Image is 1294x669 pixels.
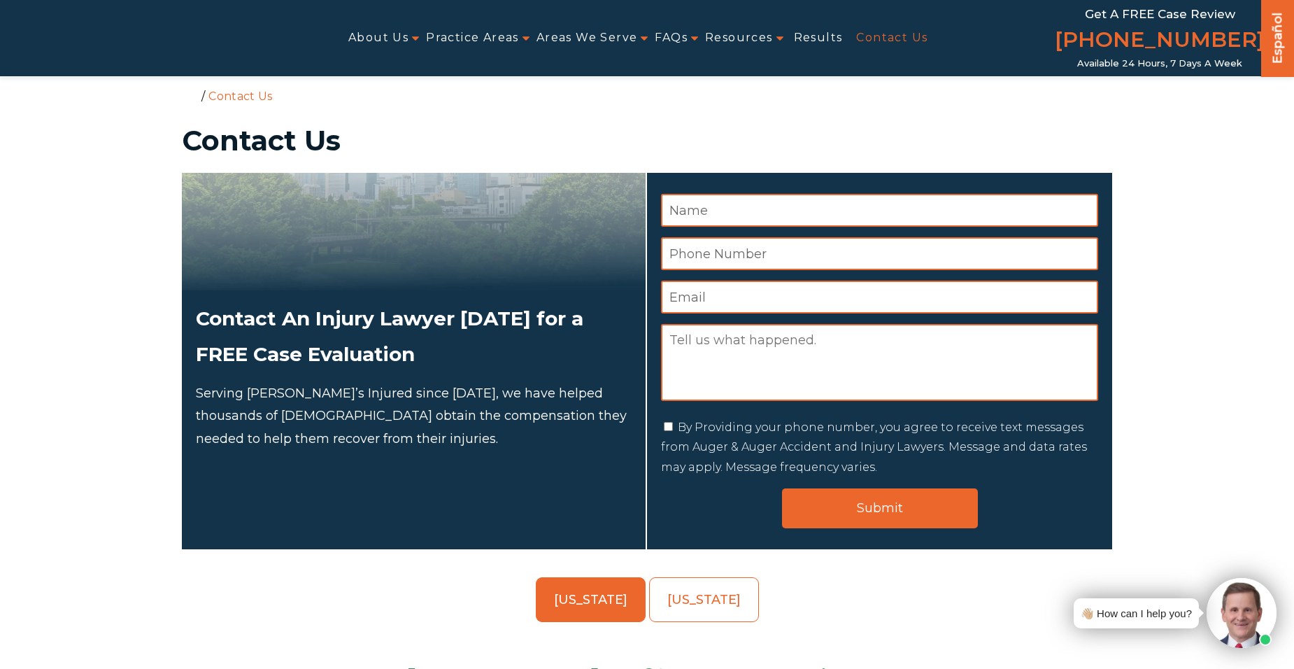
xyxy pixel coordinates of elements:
[649,577,759,622] a: [US_STATE]
[182,173,646,290] img: Attorneys
[196,382,632,450] p: Serving [PERSON_NAME]’s Injured since [DATE], we have helped thousands of [DEMOGRAPHIC_DATA] obta...
[794,22,843,54] a: Results
[1055,24,1265,58] a: [PHONE_NUMBER]
[426,22,519,54] a: Practice Areas
[185,89,198,101] a: Home
[536,577,646,622] a: [US_STATE]
[1085,7,1235,21] span: Get a FREE Case Review
[661,421,1087,474] label: By Providing your phone number, you agree to receive text messages from Auger & Auger Accident an...
[8,22,221,55] img: Auger & Auger Accident and Injury Lawyers Logo
[661,194,1098,227] input: Name
[705,22,773,54] a: Resources
[196,301,632,372] h2: Contact An Injury Lawyer [DATE] for a FREE Case Evaluation
[661,281,1098,314] input: Email
[782,488,978,528] input: Submit
[536,22,638,54] a: Areas We Serve
[655,22,688,54] a: FAQs
[182,127,1112,155] h1: Contact Us
[348,22,408,54] a: About Us
[205,90,276,103] li: Contact Us
[661,237,1098,270] input: Phone Number
[1081,604,1192,623] div: 👋🏼 How can I help you?
[856,22,927,54] a: Contact Us
[1207,578,1277,648] img: Intaker widget Avatar
[1077,58,1242,69] span: Available 24 Hours, 7 Days a Week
